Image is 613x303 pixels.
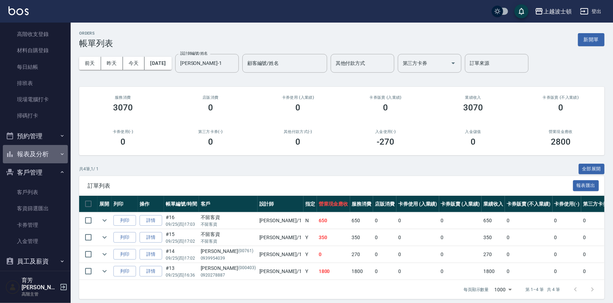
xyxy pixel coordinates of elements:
[22,291,58,297] p: 高階主管
[175,129,246,134] h2: 第三方卡券(-)
[238,248,253,255] p: (00761)
[258,246,303,263] td: [PERSON_NAME] /1
[505,263,552,280] td: 0
[558,103,563,113] h3: 0
[258,263,303,280] td: [PERSON_NAME] /1
[3,200,68,217] a: 客資篩選匯出
[439,263,482,280] td: 0
[396,229,439,246] td: 0
[439,212,482,229] td: 0
[112,196,138,212] th: 列印
[303,263,317,280] td: Y
[140,249,162,260] a: 詳情
[350,263,373,280] td: 1800
[514,4,529,18] button: save
[551,137,571,147] h3: 2800
[482,246,505,263] td: 270
[99,232,110,243] button: expand row
[464,286,489,293] p: 每頁顯示數量
[396,196,439,212] th: 卡券使用 (入業績)
[573,182,599,189] a: 報表匯出
[99,215,110,226] button: expand row
[377,137,395,147] h3: -270
[383,103,388,113] h3: 0
[123,57,145,70] button: 今天
[164,196,199,212] th: 帳單編號/時間
[88,95,158,100] h3: 服務消費
[201,238,256,244] p: 不留客資
[505,246,552,263] td: 0
[373,212,396,229] td: 0
[3,127,68,145] button: 預約管理
[373,196,396,212] th: 店販消費
[113,266,136,277] button: 列印
[373,263,396,280] td: 0
[113,103,133,113] h3: 3070
[99,266,110,277] button: expand row
[439,246,482,263] td: 0
[317,196,350,212] th: 營業現金應收
[350,95,421,100] h2: 卡券販賣 (入業績)
[482,196,505,212] th: 業績收入
[3,217,68,233] a: 卡券管理
[396,263,439,280] td: 0
[396,212,439,229] td: 0
[350,196,373,212] th: 服務消費
[258,229,303,246] td: [PERSON_NAME] /1
[577,5,605,18] button: 登出
[505,212,552,229] td: 0
[3,233,68,249] a: 入金管理
[140,215,162,226] a: 詳情
[350,246,373,263] td: 270
[532,4,574,19] button: 上越波士頓
[317,212,350,229] td: 650
[201,248,256,255] div: [PERSON_NAME]
[164,229,199,246] td: #15
[3,163,68,182] button: 客戶管理
[166,255,197,261] p: 09/25 (四) 17:02
[6,280,20,294] img: Person
[439,196,482,212] th: 卡券販賣 (入業績)
[439,229,482,246] td: 0
[463,103,483,113] h3: 3070
[553,263,582,280] td: 0
[525,95,596,100] h2: 卡券販賣 (不入業績)
[3,75,68,91] a: 排班表
[573,180,599,191] button: 報表匯出
[3,42,68,59] a: 材料自購登錄
[263,95,334,100] h2: 卡券使用 (入業績)
[101,57,123,70] button: 昨天
[525,129,596,134] h2: 營業現金應收
[166,238,197,244] p: 09/25 (四) 17:02
[164,212,199,229] td: #16
[180,51,208,56] label: 設計師編號/姓名
[201,214,256,221] div: 不留客資
[296,137,301,147] h3: 0
[3,252,68,271] button: 員工及薪資
[3,108,68,124] a: 掃碼打卡
[553,196,582,212] th: 卡券使用(-)
[3,26,68,42] a: 高階收支登錄
[505,229,552,246] td: 0
[258,196,303,212] th: 設計師
[164,246,199,263] td: #14
[98,196,112,212] th: 展開
[3,184,68,200] a: 客戶列表
[438,95,508,100] h2: 業績收入
[201,231,256,238] div: 不留客資
[578,33,605,46] button: 新開單
[238,265,256,272] p: (000403)
[438,129,508,134] h2: 入金儲值
[113,232,136,243] button: 列印
[350,229,373,246] td: 350
[482,229,505,246] td: 350
[396,246,439,263] td: 0
[201,255,256,261] p: 0939954039
[492,280,514,299] div: 1000
[201,221,256,228] p: 不留客資
[201,272,256,278] p: 0920278887
[22,277,58,291] h5: 育芳[PERSON_NAME]
[88,129,158,134] h2: 卡券使用(-)
[79,38,113,48] h3: 帳單列表
[317,229,350,246] td: 350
